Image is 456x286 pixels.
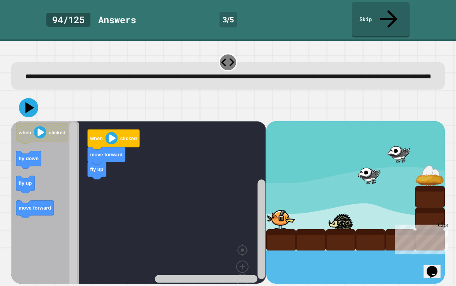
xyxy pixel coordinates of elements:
[19,129,32,135] text: when
[19,156,39,161] text: fly down
[392,222,448,254] iframe: chat widget
[90,135,103,141] text: when
[424,255,448,278] iframe: chat widget
[49,129,65,135] text: clicked
[46,13,90,27] div: 94 / 125
[3,3,53,49] div: Chat with us now!Close
[90,166,104,172] text: fly up
[19,180,32,186] text: fly up
[90,152,123,157] text: move forward
[219,12,237,27] div: 3 / 5
[120,135,137,141] text: clicked
[19,205,51,211] text: move forward
[352,2,410,37] a: Skip
[11,121,266,284] div: Blockly Workspace
[98,13,136,27] div: Answer s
